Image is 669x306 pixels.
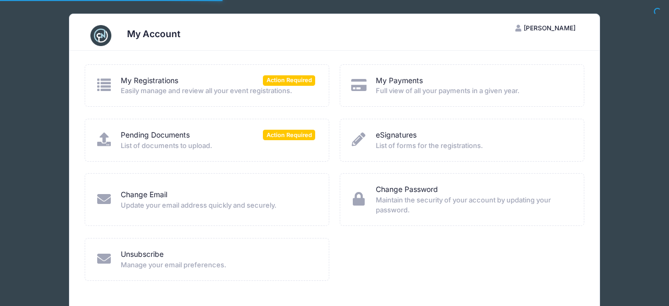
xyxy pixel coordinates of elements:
h3: My Account [127,28,180,39]
span: [PERSON_NAME] [524,24,575,32]
a: Unsubscribe [121,249,164,260]
span: Easily manage and review all your event registrations. [121,86,315,96]
a: My Payments [376,75,423,86]
a: Change Email [121,189,167,200]
button: [PERSON_NAME] [506,19,584,37]
span: Manage your email preferences. [121,260,315,270]
img: CampNetwork [90,25,111,46]
span: Maintain the security of your account by updating your password. [376,195,570,216]
span: Action Required [263,75,315,85]
a: Change Password [376,184,438,195]
a: My Registrations [121,75,178,86]
a: Pending Documents [121,130,190,141]
span: Full view of all your payments in a given year. [376,86,570,96]
a: eSignatures [376,130,417,141]
span: Action Required [263,130,315,140]
span: List of forms for the registrations. [376,141,570,151]
span: List of documents to upload. [121,141,315,151]
span: Update your email address quickly and securely. [121,200,315,211]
